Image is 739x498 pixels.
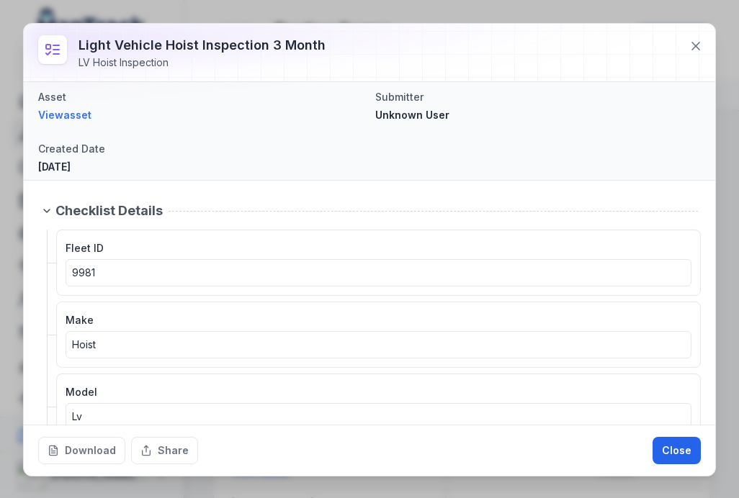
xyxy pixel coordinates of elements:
span: Lv [72,410,82,422]
time: 16/6/2025, 2:44:19 pm [38,160,71,173]
div: LV Hoist Inspection [79,55,326,70]
button: Download [38,437,125,464]
span: [DATE] [38,160,71,173]
span: Checklist Details [55,201,163,221]
span: Hoist [72,338,96,350]
h3: Light Vehicle Hoist Inspection 3 Month [79,35,326,55]
span: Asset [38,91,66,103]
a: Viewasset [38,108,364,122]
button: Share [131,437,198,464]
button: Close [653,437,701,464]
span: 9981 [72,266,95,279]
span: Fleet ID [66,242,104,254]
span: Model [66,386,97,398]
span: Unknown User [375,109,449,121]
span: Make [66,314,94,326]
span: Created Date [38,142,105,155]
span: Submitter [375,91,424,103]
